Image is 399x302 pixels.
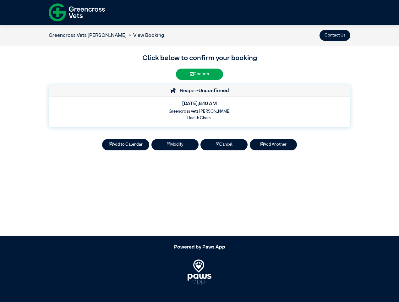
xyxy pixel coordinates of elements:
a: Greencross Vets [PERSON_NAME] [49,33,127,38]
button: Cancel [200,139,248,150]
img: f-logo [49,2,105,23]
strong: Unconfirmed [199,88,229,93]
h5: [DATE] , 8:10 AM [53,101,346,107]
nav: breadcrumb [49,32,164,39]
span: - [196,88,229,93]
button: Confirm [176,69,223,80]
img: PawsApp [188,260,212,285]
h6: Health Check [53,116,346,120]
h6: Greencross Vets [PERSON_NAME] [53,109,346,114]
h3: Click below to confirm your booking [49,53,350,64]
h5: Powered by Paws App [49,244,350,250]
button: Contact Us [320,30,350,41]
button: Add Another [250,139,297,150]
button: Modify [151,139,199,150]
span: Reaper [177,88,196,93]
button: Add to Calendar [102,139,149,150]
li: View Booking [127,32,164,39]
